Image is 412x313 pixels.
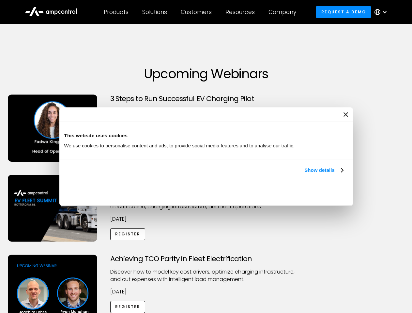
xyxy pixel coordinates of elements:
[142,8,167,16] div: Solutions
[110,268,302,283] p: Discover how to model key cost drivers, optimize charging infrastructure, and cut expenses with i...
[110,216,302,223] p: [DATE]
[64,143,295,148] span: We use cookies to personalise content and ads, to provide social media features and to analyse ou...
[181,8,212,16] div: Customers
[268,8,296,16] div: Company
[252,182,345,201] button: Okay
[110,228,145,240] a: Register
[64,132,348,140] div: This website uses cookies
[110,288,302,295] p: [DATE]
[104,8,129,16] div: Products
[343,112,348,117] button: Close banner
[110,95,302,103] h3: 3 Steps to Run Successful EV Charging Pilot
[225,8,255,16] div: Resources
[110,255,302,263] h3: Achieving TCO Parity in Fleet Electrification
[304,166,343,174] a: Show details
[316,6,371,18] a: Request a demo
[8,66,404,82] h1: Upcoming Webinars
[110,301,145,313] a: Register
